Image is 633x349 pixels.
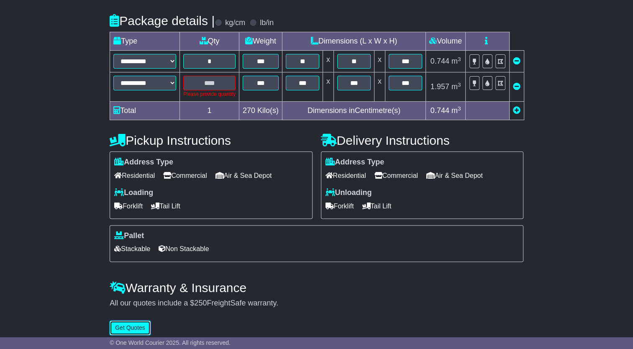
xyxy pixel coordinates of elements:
[180,32,239,51] td: Qty
[159,242,209,255] span: Non Stackable
[325,188,372,198] label: Unloading
[431,57,449,65] span: 0.744
[114,231,144,241] label: Pallet
[321,133,523,147] h4: Delivery Instructions
[458,82,461,88] sup: 3
[451,57,461,65] span: m
[458,105,461,112] sup: 3
[431,82,449,91] span: 1.957
[323,51,334,72] td: x
[110,281,523,295] h4: Warranty & Insurance
[110,299,523,308] div: All our quotes include a $ FreightSafe warranty.
[110,339,231,346] span: © One World Courier 2025. All rights reserved.
[374,72,385,102] td: x
[151,200,180,213] span: Tail Lift
[243,106,255,115] span: 270
[323,72,334,102] td: x
[239,102,282,120] td: Kilo(s)
[374,169,418,182] span: Commercial
[163,169,207,182] span: Commercial
[458,56,461,62] sup: 3
[325,158,384,167] label: Address Type
[451,106,461,115] span: m
[239,32,282,51] td: Weight
[451,82,461,91] span: m
[114,200,143,213] span: Forklift
[183,90,236,98] div: Please provide quantity
[110,102,180,120] td: Total
[426,32,466,51] td: Volume
[513,57,520,65] a: Remove this item
[110,32,180,51] td: Type
[431,106,449,115] span: 0.744
[215,169,272,182] span: Air & Sea Depot
[513,106,520,115] a: Add new item
[114,158,173,167] label: Address Type
[180,102,239,120] td: 1
[362,200,392,213] span: Tail Lift
[282,102,426,120] td: Dimensions in Centimetre(s)
[282,32,426,51] td: Dimensions (L x W x H)
[110,321,151,335] button: Get Quotes
[260,18,274,28] label: lb/in
[426,169,483,182] span: Air & Sea Depot
[194,299,207,307] span: 250
[513,82,520,91] a: Remove this item
[325,200,354,213] span: Forklift
[110,133,312,147] h4: Pickup Instructions
[110,14,215,28] h4: Package details |
[114,188,153,198] label: Loading
[325,169,366,182] span: Residential
[114,169,155,182] span: Residential
[374,51,385,72] td: x
[114,242,150,255] span: Stackable
[225,18,245,28] label: kg/cm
